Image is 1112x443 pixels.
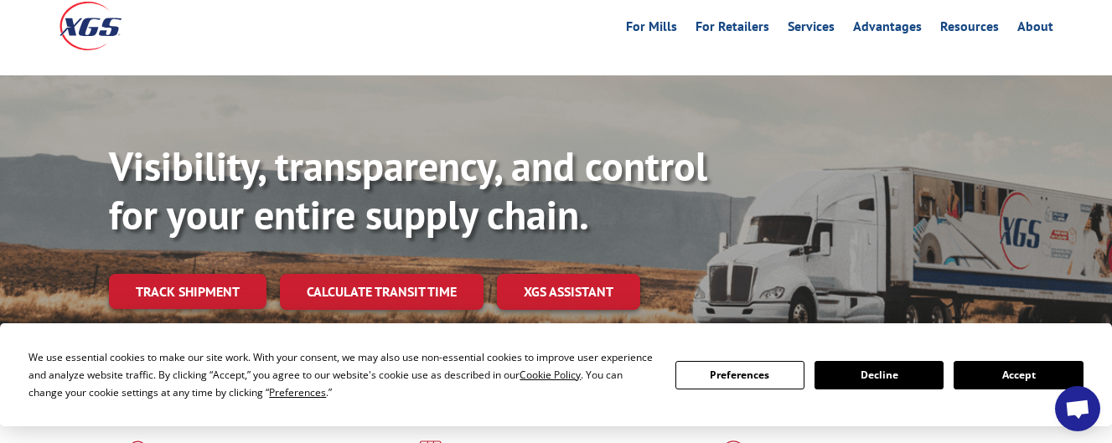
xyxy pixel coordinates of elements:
a: For Mills [626,20,677,39]
a: For Retailers [696,20,769,39]
div: Open chat [1055,386,1100,431]
button: Decline [815,361,944,389]
div: We use essential cookies to make our site work. With your consent, we may also use non-essential ... [28,348,654,401]
span: Preferences [269,385,326,399]
a: Track shipment [109,274,266,309]
a: Advantages [853,20,922,39]
b: Visibility, transparency, and control for your entire supply chain. [109,140,707,240]
a: About [1017,20,1053,39]
button: Preferences [675,361,804,389]
a: Services [788,20,835,39]
a: XGS ASSISTANT [497,274,640,310]
a: Calculate transit time [280,274,484,310]
span: Cookie Policy [520,368,581,382]
a: Resources [940,20,999,39]
button: Accept [954,361,1083,389]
